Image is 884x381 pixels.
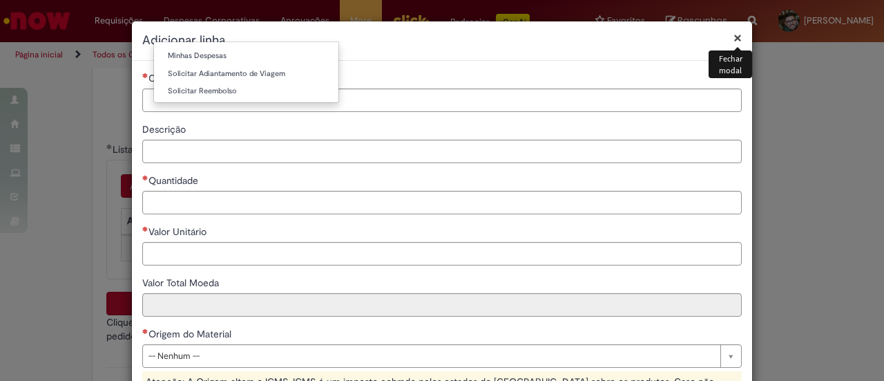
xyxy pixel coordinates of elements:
[142,175,148,180] span: Necessários
[142,32,742,50] h2: Adicionar linha
[154,84,338,99] a: Solicitar Reembolso
[142,123,189,136] span: Descrição
[709,50,752,78] div: Fechar modal
[148,72,283,84] span: Código SAP Material / Serviço
[154,66,338,82] a: Solicitar Adiantamento de Viagem
[142,226,148,232] span: Necessários
[142,293,742,317] input: Valor Total Moeda
[142,328,148,334] span: Necessários
[142,191,742,214] input: Quantidade
[142,242,742,266] input: Valor Unitário
[148,225,209,238] span: Valor Unitário
[733,30,742,45] button: Fechar modal
[148,174,201,187] span: Quantidade
[148,328,234,340] span: Origem do Material
[154,48,338,64] a: Minhas Despesas
[153,41,339,103] ul: Despesas Corporativas
[142,140,742,163] input: Descrição
[148,345,713,367] span: -- Nenhum --
[142,89,742,112] input: Código SAP Material / Serviço
[142,73,148,78] span: Necessários
[142,277,222,289] span: Somente leitura - Valor Total Moeda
